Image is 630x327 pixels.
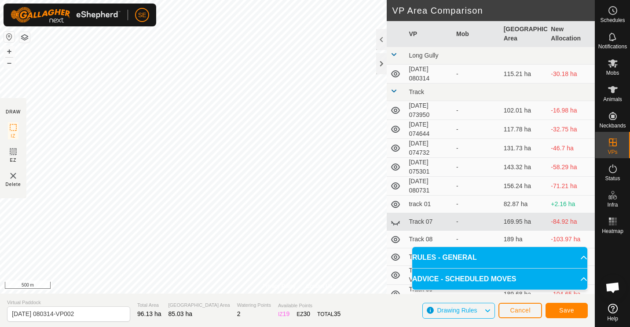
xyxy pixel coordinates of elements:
[547,231,595,248] td: -103.97 ha
[405,248,453,266] td: Track 09
[168,310,193,317] span: 85.03 ha
[547,158,595,177] td: -58.29 ha
[456,125,497,134] div: -
[547,21,595,47] th: New Allocation
[547,65,595,84] td: -30.18 ha
[510,307,531,314] span: Cancel
[405,139,453,158] td: [DATE] 074732
[412,274,516,284] span: ADVICE - SCHEDULED MOVES
[4,46,15,57] button: +
[405,266,453,285] td: Track 09-VP001
[11,7,121,23] img: Gallagher Logo
[437,307,477,314] span: Drawing Rules
[456,200,497,209] div: -
[547,120,595,139] td: -32.75 ha
[137,302,161,309] span: Total Area
[405,231,453,248] td: Track 08
[405,213,453,231] td: Track 07
[547,101,595,120] td: -16.98 ha
[456,235,497,244] div: -
[409,88,424,95] span: Track
[547,177,595,196] td: -71.21 ha
[547,213,595,231] td: -84.92 ha
[559,307,574,314] span: Save
[456,217,497,226] div: -
[7,299,130,306] span: Virtual Paddock
[412,269,587,290] p-accordion-header: ADVICE - SCHEDULED MOVES
[405,101,453,120] td: [DATE] 073950
[456,106,497,115] div: -
[19,32,30,43] button: Map Layers
[608,149,617,155] span: VPs
[456,182,497,191] div: -
[500,231,548,248] td: 189 ha
[500,196,548,213] td: 82.87 ha
[4,32,15,42] button: Reset Map
[405,177,453,196] td: [DATE] 080731
[297,309,310,319] div: EZ
[168,302,230,309] span: [GEOGRAPHIC_DATA] Area
[600,18,625,23] span: Schedules
[500,120,548,139] td: 117.78 ha
[600,274,626,301] div: Open chat
[317,309,341,319] div: TOTAL
[607,202,618,207] span: Infra
[10,157,17,163] span: EZ
[598,44,627,49] span: Notifications
[409,52,438,59] span: Long Gully
[278,302,341,309] span: Available Points
[453,21,500,47] th: Mob
[606,70,619,76] span: Mobs
[11,133,16,139] span: IZ
[237,310,241,317] span: 2
[334,310,341,317] span: 35
[392,5,595,16] h2: VP Area Comparison
[602,229,623,234] span: Heatmap
[605,176,620,181] span: Status
[595,300,630,325] a: Help
[500,101,548,120] td: 102.01 ha
[137,310,161,317] span: 96.13 ha
[599,123,626,128] span: Neckbands
[500,158,548,177] td: 143.32 ha
[8,171,18,181] img: VP
[138,11,147,20] span: SE
[263,282,296,290] a: Privacy Policy
[456,69,497,79] div: -
[405,21,453,47] th: VP
[500,21,548,47] th: [GEOGRAPHIC_DATA] Area
[500,213,548,231] td: 169.95 ha
[4,58,15,68] button: –
[500,139,548,158] td: 131.73 ha
[500,177,548,196] td: 156.24 ha
[498,303,542,318] button: Cancel
[603,97,622,102] span: Animals
[405,285,453,304] td: Track 09-VP002
[412,247,587,268] p-accordion-header: RULES - GENERAL
[237,302,271,309] span: Watering Points
[456,163,497,172] div: -
[304,310,311,317] span: 30
[405,158,453,177] td: [DATE] 075301
[283,310,290,317] span: 19
[405,120,453,139] td: [DATE] 074644
[306,282,332,290] a: Contact Us
[607,316,618,321] span: Help
[456,144,497,153] div: -
[405,65,453,84] td: [DATE] 080314
[546,303,588,318] button: Save
[405,196,453,213] td: track 01
[278,309,289,319] div: IZ
[412,252,477,263] span: RULES - GENERAL
[547,196,595,213] td: +2.16 ha
[500,65,548,84] td: 115.21 ha
[6,181,21,188] span: Delete
[6,109,21,115] div: DRAW
[547,139,595,158] td: -46.7 ha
